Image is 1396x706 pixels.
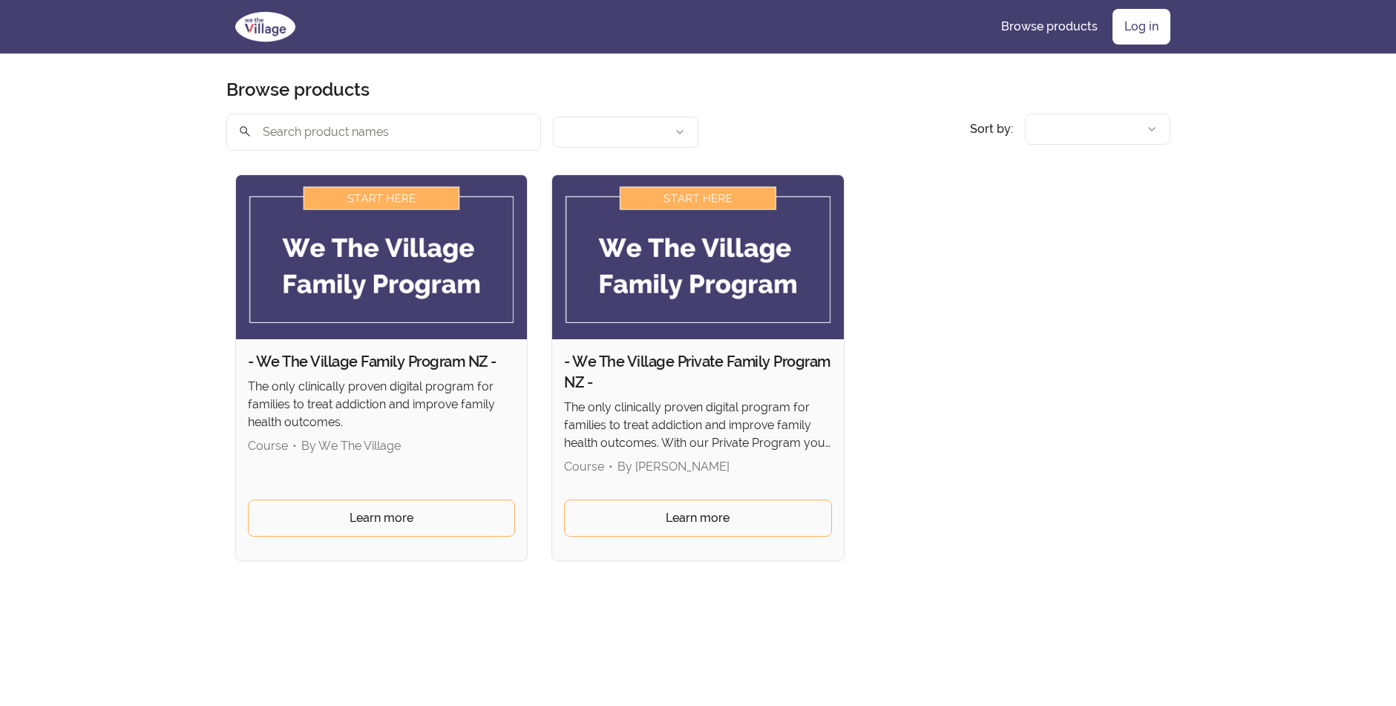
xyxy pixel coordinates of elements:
[564,399,832,452] p: The only clinically proven digital program for families to treat addiction and improve family hea...
[553,117,698,148] button: Filter by author
[248,439,288,453] span: Course
[1025,114,1170,145] button: Product sort options
[1112,9,1170,45] a: Log in
[564,460,604,474] span: Course
[226,114,541,151] input: Search product names
[226,78,370,102] h2: Browse products
[301,439,401,453] span: By We The Village
[552,175,844,339] img: Product image for - We The Village Private Family Program NZ -
[564,500,832,537] a: Learn more
[989,9,1110,45] a: Browse products
[248,500,516,537] a: Learn more
[238,121,252,142] span: search
[617,460,730,474] span: By [PERSON_NAME]
[226,9,304,45] img: We The Village logo
[970,122,1013,136] span: Sort by:
[350,509,413,527] span: Learn more
[248,351,516,372] h2: - We The Village Family Program NZ -
[564,351,832,393] h2: - We The Village Private Family Program NZ -
[236,175,528,339] img: Product image for - We The Village Family Program NZ -
[292,439,297,453] span: •
[989,9,1170,45] nav: Main
[609,460,613,474] span: •
[248,378,516,431] p: The only clinically proven digital program for families to treat addiction and improve family hea...
[666,509,730,527] span: Learn more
